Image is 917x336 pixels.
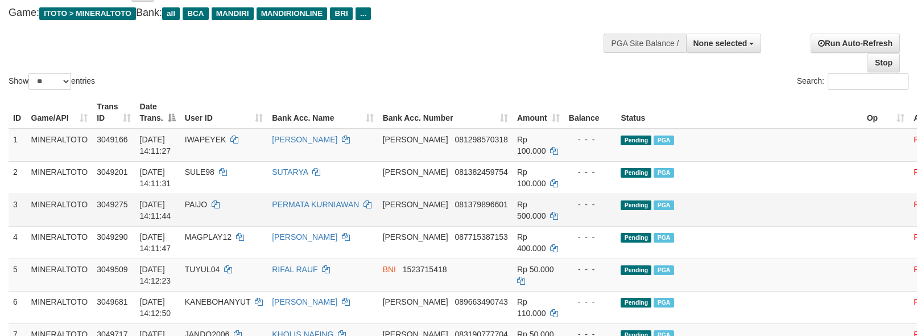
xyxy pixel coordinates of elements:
[383,135,448,144] span: [PERSON_NAME]
[97,297,128,306] span: 3049681
[27,259,93,291] td: MINERALTOTO
[868,53,900,72] a: Stop
[39,7,136,20] span: ITOTO > MINERALTOTO
[257,7,328,20] span: MANDIRIONLINE
[621,200,651,210] span: Pending
[272,232,337,241] a: [PERSON_NAME]
[654,200,674,210] span: Marked by bylanggota1
[185,297,251,306] span: KANEBOHANYUT
[140,265,171,285] span: [DATE] 14:12:23
[569,166,612,178] div: - - -
[272,135,337,144] a: [PERSON_NAME]
[28,73,71,90] select: Showentries
[9,161,27,194] td: 2
[383,232,448,241] span: [PERSON_NAME]
[267,96,378,129] th: Bank Acc. Name: activate to sort column ascending
[135,96,180,129] th: Date Trans.: activate to sort column descending
[162,7,180,20] span: all
[27,291,93,323] td: MINERALTOTO
[140,297,171,318] span: [DATE] 14:12:50
[27,161,93,194] td: MINERALTOTO
[569,134,612,145] div: - - -
[517,167,546,188] span: Rp 100.000
[654,233,674,243] span: Marked by bylanggota1
[513,96,564,129] th: Amount: activate to sort column ascending
[616,96,862,129] th: Status
[797,73,908,90] label: Search:
[569,296,612,308] div: - - -
[455,135,507,144] span: Copy 081298570318 to clipboard
[9,291,27,323] td: 6
[272,200,359,209] a: PERMATA KURNIAWAN
[383,265,396,274] span: BNI
[455,167,507,177] span: Copy 081382459754 to clipboard
[9,259,27,291] td: 5
[97,200,128,209] span: 3049275
[140,232,171,253] span: [DATE] 14:11:47
[378,96,513,129] th: Bank Acc. Number: activate to sort column ascending
[693,39,747,48] span: None selected
[97,265,128,274] span: 3049509
[97,232,128,241] span: 3049290
[330,7,352,20] span: BRI
[9,96,27,129] th: ID
[9,73,95,90] label: Show entries
[180,96,267,129] th: User ID: activate to sort column ascending
[383,200,448,209] span: [PERSON_NAME]
[569,231,612,243] div: - - -
[212,7,254,20] span: MANDIRI
[272,297,337,306] a: [PERSON_NAME]
[356,7,371,20] span: ...
[517,232,546,253] span: Rp 400.000
[564,96,617,129] th: Balance
[185,167,214,177] span: SULE98
[185,265,220,274] span: TUYUL04
[9,194,27,226] td: 3
[621,168,651,178] span: Pending
[604,34,685,53] div: PGA Site Balance /
[654,168,674,178] span: Marked by bylanggota1
[383,167,448,177] span: [PERSON_NAME]
[455,200,507,209] span: Copy 081379896601 to clipboard
[654,298,674,308] span: Marked by bylanggota1
[455,297,507,306] span: Copy 089663490743 to clipboard
[621,298,651,308] span: Pending
[621,136,651,145] span: Pending
[517,297,546,318] span: Rp 110.000
[517,135,546,155] span: Rp 100.000
[455,232,507,241] span: Copy 087715387153 to clipboard
[686,34,762,53] button: None selected
[9,129,27,162] td: 1
[183,7,208,20] span: BCA
[140,135,171,155] span: [DATE] 14:11:27
[569,199,612,210] div: - - -
[272,265,317,274] a: RIFAL RAUF
[185,200,207,209] span: PAIJO
[27,226,93,259] td: MINERALTOTO
[569,264,612,275] div: - - -
[621,233,651,243] span: Pending
[383,297,448,306] span: [PERSON_NAME]
[403,265,447,274] span: Copy 1523715418 to clipboard
[140,167,171,188] span: [DATE] 14:11:31
[828,73,908,90] input: Search:
[185,135,226,144] span: IWAPEYEK
[517,265,554,274] span: Rp 50.000
[27,194,93,226] td: MINERALTOTO
[97,167,128,177] span: 3049201
[517,200,546,220] span: Rp 500.000
[140,200,171,220] span: [DATE] 14:11:44
[621,265,651,275] span: Pending
[9,226,27,259] td: 4
[97,135,128,144] span: 3049166
[92,96,135,129] th: Trans ID: activate to sort column ascending
[185,232,232,241] span: MAGPLAY12
[9,7,600,19] h4: Game: Bank:
[862,96,910,129] th: Op: activate to sort column ascending
[654,136,674,145] span: Marked by bylanggota1
[811,34,900,53] a: Run Auto-Refresh
[27,96,93,129] th: Game/API: activate to sort column ascending
[27,129,93,162] td: MINERALTOTO
[654,265,674,275] span: Marked by bylanggota1
[272,167,308,177] a: SUTARYA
